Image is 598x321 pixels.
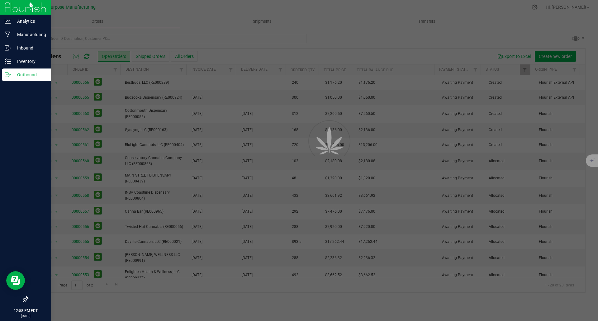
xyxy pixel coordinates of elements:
[3,308,48,314] p: 12:58 PM EDT
[5,72,11,78] inline-svg: Outbound
[11,31,48,38] p: Manufacturing
[11,58,48,65] p: Inventory
[5,45,11,51] inline-svg: Inbound
[5,18,11,24] inline-svg: Analytics
[3,314,48,318] p: [DATE]
[6,271,25,290] iframe: Resource center
[11,71,48,78] p: Outbound
[5,31,11,38] inline-svg: Manufacturing
[5,58,11,64] inline-svg: Inventory
[11,17,48,25] p: Analytics
[11,44,48,52] p: Inbound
